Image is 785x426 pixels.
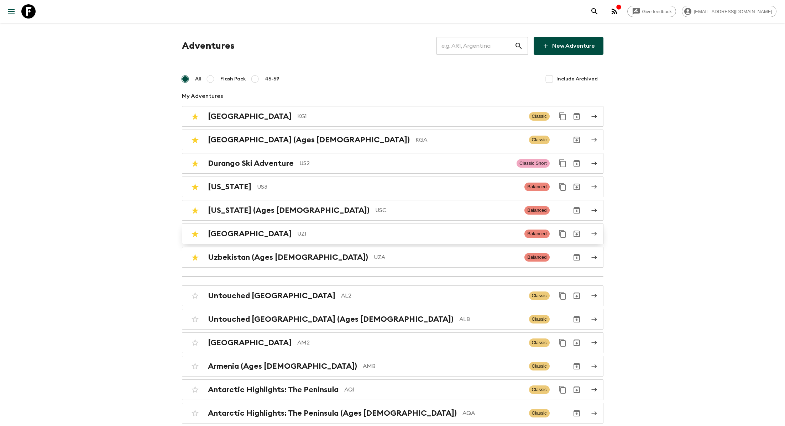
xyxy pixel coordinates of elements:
h2: Durango Ski Adventure [208,159,294,168]
span: Classic [529,315,550,324]
button: Archive [570,227,584,241]
span: Balanced [524,206,549,215]
a: [GEOGRAPHIC_DATA]UZ1BalancedDuplicate for 45-59Archive [182,223,603,244]
span: Classic [529,338,550,347]
h2: [GEOGRAPHIC_DATA] [208,112,292,121]
span: Balanced [524,253,549,262]
button: Archive [570,359,584,373]
a: New Adventure [534,37,603,55]
button: Archive [570,406,584,420]
input: e.g. AR1, Argentina [436,36,514,56]
button: Archive [570,133,584,147]
h2: Untouched [GEOGRAPHIC_DATA] (Ages [DEMOGRAPHIC_DATA]) [208,315,454,324]
a: Armenia (Ages [DEMOGRAPHIC_DATA])AMBClassicArchive [182,356,603,377]
p: USC [375,206,519,215]
button: Archive [570,250,584,264]
span: Classic [529,112,550,121]
h2: [US_STATE] (Ages [DEMOGRAPHIC_DATA]) [208,206,370,215]
p: UZ1 [297,230,519,238]
h2: Untouched [GEOGRAPHIC_DATA] [208,291,335,300]
button: menu [4,4,19,19]
h2: Antarctic Highlights: The Peninsula (Ages [DEMOGRAPHIC_DATA]) [208,409,457,418]
p: AQA [462,409,523,417]
h2: [GEOGRAPHIC_DATA] [208,338,292,347]
button: Archive [570,383,584,397]
p: KGA [415,136,523,144]
h2: Antarctic Highlights: The Peninsula [208,385,339,394]
button: search adventures [587,4,602,19]
button: Archive [570,336,584,350]
h2: [GEOGRAPHIC_DATA] [208,229,292,238]
a: [US_STATE]US3BalancedDuplicate for 45-59Archive [182,177,603,197]
span: Flash Pack [220,75,246,83]
span: [EMAIL_ADDRESS][DOMAIN_NAME] [690,9,776,14]
button: Duplicate for 45-59 [555,383,570,397]
span: Balanced [524,230,549,238]
a: Untouched [GEOGRAPHIC_DATA]AL2ClassicDuplicate for 45-59Archive [182,285,603,306]
button: Duplicate for 45-59 [555,227,570,241]
p: KG1 [297,112,523,121]
p: ALB [459,315,523,324]
p: AMB [363,362,523,370]
p: My Adventures [182,92,603,100]
span: Classic [529,385,550,394]
a: Untouched [GEOGRAPHIC_DATA] (Ages [DEMOGRAPHIC_DATA])ALBClassicArchive [182,309,603,330]
div: [EMAIL_ADDRESS][DOMAIN_NAME] [682,6,776,17]
button: Duplicate for 45-59 [555,156,570,170]
a: Give feedback [627,6,676,17]
button: Archive [570,180,584,194]
p: AM2 [297,338,523,347]
a: Durango Ski AdventureUS2Classic ShortDuplicate for 45-59Archive [182,153,603,174]
a: Antarctic Highlights: The Peninsula (Ages [DEMOGRAPHIC_DATA])AQAClassicArchive [182,403,603,424]
p: AQ1 [344,385,523,394]
h1: Adventures [182,39,235,53]
p: UZA [374,253,519,262]
button: Archive [570,203,584,217]
p: US2 [299,159,511,168]
p: AL2 [341,291,523,300]
a: [GEOGRAPHIC_DATA]AM2ClassicDuplicate for 45-59Archive [182,332,603,353]
h2: [US_STATE] [208,182,251,191]
p: US3 [257,183,519,191]
h2: [GEOGRAPHIC_DATA] (Ages [DEMOGRAPHIC_DATA]) [208,135,410,144]
button: Archive [570,289,584,303]
button: Duplicate for 45-59 [555,180,570,194]
button: Duplicate for 45-59 [555,336,570,350]
button: Duplicate for 45-59 [555,109,570,123]
button: Duplicate for 45-59 [555,289,570,303]
button: Archive [570,156,584,170]
span: Classic [529,136,550,144]
h2: Armenia (Ages [DEMOGRAPHIC_DATA]) [208,362,357,371]
span: Give feedback [638,9,676,14]
a: [GEOGRAPHIC_DATA]KG1ClassicDuplicate for 45-59Archive [182,106,603,127]
span: Classic [529,291,550,300]
a: [US_STATE] (Ages [DEMOGRAPHIC_DATA])USCBalancedArchive [182,200,603,221]
a: Antarctic Highlights: The PeninsulaAQ1ClassicDuplicate for 45-59Archive [182,379,603,400]
h2: Uzbekistan (Ages [DEMOGRAPHIC_DATA]) [208,253,368,262]
span: Classic [529,409,550,417]
button: Archive [570,312,584,326]
span: Classic [529,362,550,370]
span: Classic Short [517,159,550,168]
span: Balanced [524,183,549,191]
a: Uzbekistan (Ages [DEMOGRAPHIC_DATA])UZABalancedArchive [182,247,603,268]
span: Include Archived [556,75,598,83]
span: All [195,75,202,83]
button: Archive [570,109,584,123]
span: 45-59 [265,75,279,83]
a: [GEOGRAPHIC_DATA] (Ages [DEMOGRAPHIC_DATA])KGAClassicArchive [182,130,603,150]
